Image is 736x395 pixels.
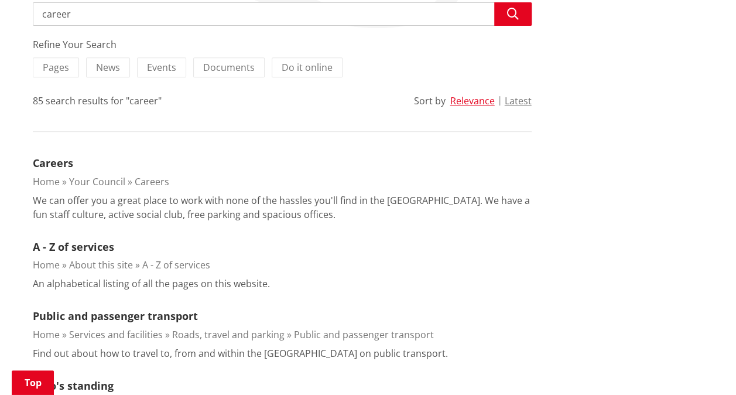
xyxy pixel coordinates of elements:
a: A - Z of services [142,258,210,271]
button: Relevance [450,96,495,106]
div: Refine Your Search [33,38,532,52]
span: Documents [203,61,255,74]
a: Careers [33,156,73,170]
button: Latest [505,96,532,106]
span: Events [147,61,176,74]
a: Careers [135,175,169,188]
div: 85 search results for "career" [33,94,162,108]
a: Roads, travel and parking [172,328,285,341]
p: An alphabetical listing of all the pages on this website. [33,277,270,291]
a: Services and facilities [69,328,163,341]
span: Pages [43,61,69,74]
span: News [96,61,120,74]
a: Public and passenger transport [294,328,434,341]
p: We can offer you a great place to work with none of the hassles you'll find in the [GEOGRAPHIC_DA... [33,193,532,222]
a: Your Council [69,175,125,188]
a: A - Z of services [33,240,114,254]
a: Who's standing [33,379,114,393]
a: Home [33,258,60,271]
iframe: Messenger Launcher [682,346,724,388]
a: Home [33,175,60,188]
a: Home [33,328,60,341]
a: Public and passenger transport [33,309,198,323]
input: Search input [33,2,532,26]
div: Sort by [414,94,446,108]
a: About this site [69,258,133,271]
p: Find out about how to travel to, from and within the [GEOGRAPHIC_DATA] on public transport. [33,346,448,360]
a: Top [12,370,54,395]
span: Do it online [282,61,333,74]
